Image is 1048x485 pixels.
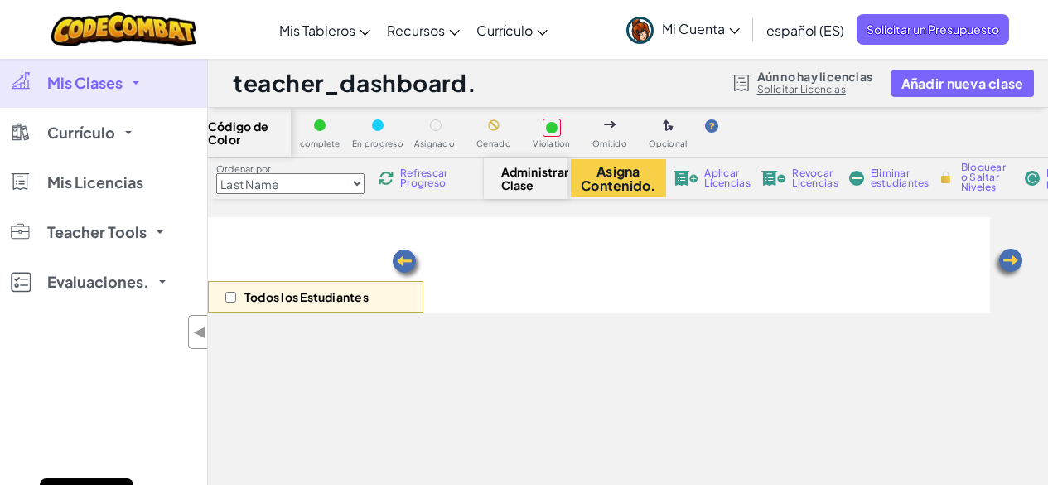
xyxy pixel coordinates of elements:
span: Bloquear o Saltar Niveles [961,162,1010,192]
span: Mis Tableros [279,22,355,39]
a: español (ES) [758,7,852,52]
span: Administrar Clase [501,165,550,192]
span: Aún no hay licencias [757,70,873,83]
span: Currículo [476,22,533,39]
a: Solicitar un Presupuesto [857,14,1009,45]
img: IconReset.svg [1025,171,1040,186]
img: IconOptionalLevel.svg [663,119,674,133]
span: Mi Cuenta [662,20,740,37]
span: Mis Licencias [47,175,143,190]
span: complete [300,139,340,148]
span: español (ES) [766,22,844,39]
span: Asignado. [414,139,457,148]
a: Currículo [468,7,556,52]
label: Ordenar por [216,162,365,176]
button: Añadir nueva clase [891,70,1034,97]
a: Solicitar Licencias [757,83,873,96]
img: IconRemoveStudents.svg [849,171,864,186]
span: Evaluaciones. [47,274,149,289]
span: Opcional [649,139,688,148]
span: En progreso [352,139,403,148]
img: IconReload.svg [379,171,394,186]
p: Todos los Estudiantes [244,290,369,303]
span: Recursos [387,22,445,39]
span: Mis Clases [47,75,123,90]
span: ◀ [193,320,207,344]
span: Currículo [47,125,115,140]
button: Asigna Contenido. [571,159,666,197]
span: Refrescar Progreso [400,168,452,188]
span: Eliminar estudiantes [871,168,930,188]
img: IconHint.svg [705,119,718,133]
a: Mis Tableros [271,7,379,52]
a: Mi Cuenta [618,3,748,56]
img: IconLicenseApply.svg [674,171,698,186]
img: IconLicenseRevoke.svg [761,171,786,186]
img: Arrow_Left.png [992,247,1025,280]
span: Omitido [592,139,627,148]
a: Recursos [379,7,468,52]
img: IconSkippedLevel.svg [604,121,616,128]
h1: teacher_dashboard. [233,67,476,99]
span: Violation [533,139,570,148]
span: Teacher Tools [47,225,147,240]
span: Cerrado [476,139,511,148]
span: Revocar Licencias [792,168,838,188]
img: avatar [626,17,654,44]
span: Aplicar Licencias [704,168,750,188]
img: Arrow_Left.png [390,248,423,281]
img: IconLock.svg [937,170,954,185]
span: Código de Color [208,119,291,146]
img: CodeCombat logo [51,12,196,46]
